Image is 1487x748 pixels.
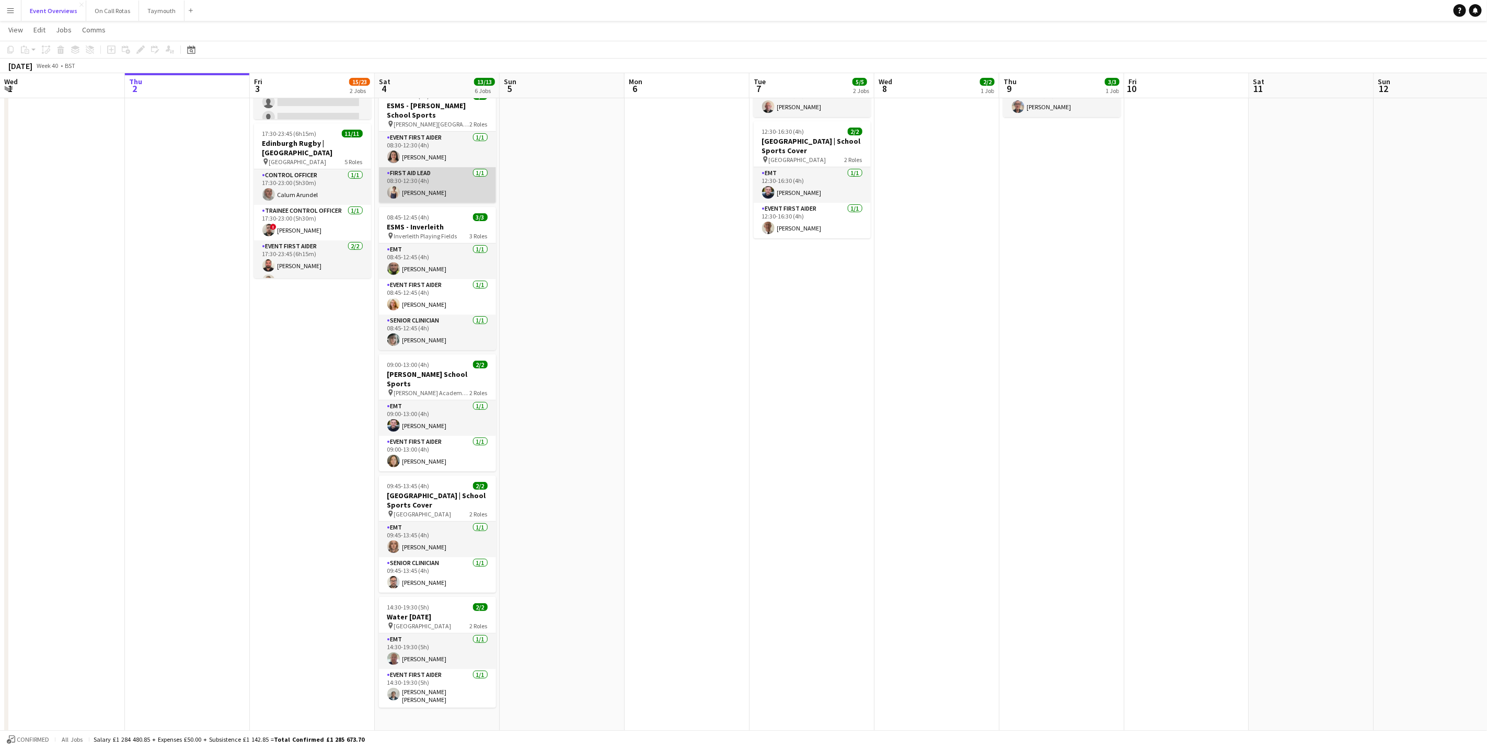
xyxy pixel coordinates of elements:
[29,23,50,37] a: Edit
[470,232,488,240] span: 3 Roles
[78,23,110,37] a: Comms
[1127,83,1137,95] span: 10
[845,156,862,164] span: 2 Roles
[379,279,496,315] app-card-role: Event First Aider1/108:45-12:45 (4h)[PERSON_NAME]
[254,169,371,205] app-card-role: Control Officer1/117:30-23:00 (5h30m)Calum Arundel
[60,735,85,743] span: All jobs
[254,139,371,157] h3: Edinburgh Rugby | [GEOGRAPHIC_DATA]
[8,61,32,71] div: [DATE]
[853,87,869,95] div: 2 Jobs
[754,77,766,86] span: Tue
[379,370,496,388] h3: [PERSON_NAME] School Sports
[1377,83,1391,95] span: 12
[473,482,488,490] span: 2/2
[394,232,457,240] span: Inverleith Playing Fields
[470,510,488,518] span: 2 Roles
[21,1,86,21] button: Event Overviews
[128,83,142,95] span: 2
[129,77,142,86] span: Thu
[394,510,452,518] span: [GEOGRAPHIC_DATA]
[470,622,488,630] span: 2 Roles
[752,83,766,95] span: 7
[387,213,430,221] span: 08:45-12:45 (4h)
[379,86,496,203] div: 08:30-12:30 (4h)2/2ESMS - [PERSON_NAME] School Sports [PERSON_NAME][GEOGRAPHIC_DATA]2 RolesEvent ...
[350,87,370,95] div: 2 Jobs
[1252,83,1265,95] span: 11
[33,25,45,34] span: Edit
[754,203,871,238] app-card-role: Event First Aider1/112:30-16:30 (4h)[PERSON_NAME]
[754,82,871,117] app-card-role: Paramedic1/110:30-14:30 (4h)[PERSON_NAME]
[394,389,470,397] span: [PERSON_NAME] Academy Playing Fields
[86,1,139,21] button: On Call Rotas
[379,354,496,471] app-job-card: 09:00-13:00 (4h)2/2[PERSON_NAME] School Sports [PERSON_NAME] Academy Playing Fields2 RolesEMT1/10...
[254,240,371,291] app-card-role: Event First Aider2/217:30-23:45 (6h15m)[PERSON_NAME][PERSON_NAME]
[377,83,390,95] span: 4
[379,669,496,708] app-card-role: Event First Aider1/114:30-19:30 (5h)[PERSON_NAME] [PERSON_NAME]
[252,83,262,95] span: 3
[254,77,262,86] span: Fri
[349,78,370,86] span: 15/23
[629,77,642,86] span: Mon
[470,120,488,128] span: 2 Roles
[627,83,642,95] span: 6
[345,158,363,166] span: 5 Roles
[269,158,327,166] span: [GEOGRAPHIC_DATA]
[754,136,871,155] h3: [GEOGRAPHIC_DATA] | School Sports Cover
[852,78,867,86] span: 5/5
[56,25,72,34] span: Jobs
[379,491,496,510] h3: [GEOGRAPHIC_DATA] | School Sports Cover
[254,123,371,278] app-job-card: 17:30-23:45 (6h15m)11/11Edinburgh Rugby | [GEOGRAPHIC_DATA] [GEOGRAPHIC_DATA]5 RolesControl Offic...
[1128,77,1137,86] span: Fri
[270,224,276,230] span: !
[379,597,496,708] app-job-card: 14:30-19:30 (5h)2/2Water [DATE] [GEOGRAPHIC_DATA]2 RolesEMT1/114:30-19:30 (5h)[PERSON_NAME]Event ...
[94,735,364,743] div: Salary £1 284 480.85 + Expenses £50.00 + Subsistence £1 142.85 =
[379,132,496,167] app-card-role: Event First Aider1/108:30-12:30 (4h)[PERSON_NAME]
[379,522,496,557] app-card-role: EMT1/109:45-13:45 (4h)[PERSON_NAME]
[387,361,430,369] span: 09:00-13:00 (4h)
[1105,87,1119,95] div: 1 Job
[3,83,18,95] span: 1
[82,25,106,34] span: Comms
[379,400,496,436] app-card-role: EMT1/109:00-13:00 (4h)[PERSON_NAME]
[1378,77,1391,86] span: Sun
[379,315,496,350] app-card-role: Senior Clinician1/108:45-12:45 (4h)[PERSON_NAME]
[470,389,488,397] span: 2 Roles
[879,77,892,86] span: Wed
[475,87,494,95] div: 6 Jobs
[473,213,488,221] span: 3/3
[394,120,470,128] span: [PERSON_NAME][GEOGRAPHIC_DATA]
[34,62,61,70] span: Week 40
[754,121,871,238] app-job-card: 12:30-16:30 (4h)2/2[GEOGRAPHIC_DATA] | School Sports Cover [GEOGRAPHIC_DATA]2 RolesEMT1/112:30-16...
[1105,78,1120,86] span: 3/3
[394,622,452,630] span: [GEOGRAPHIC_DATA]
[980,78,995,86] span: 2/2
[379,222,496,232] h3: ESMS - Inverleith
[379,557,496,593] app-card-role: Senior Clinician1/109:45-13:45 (4h)[PERSON_NAME]
[379,207,496,350] app-job-card: 08:45-12:45 (4h)3/3ESMS - Inverleith Inverleith Playing Fields3 RolesEMT1/108:45-12:45 (4h)[PERSO...
[52,23,76,37] a: Jobs
[502,83,516,95] span: 5
[877,83,892,95] span: 8
[1002,83,1017,95] span: 9
[474,78,495,86] span: 13/13
[981,87,994,95] div: 1 Job
[379,612,496,622] h3: Water [DATE]
[17,736,49,743] span: Confirmed
[379,476,496,593] app-job-card: 09:45-13:45 (4h)2/2[GEOGRAPHIC_DATA] | School Sports Cover [GEOGRAPHIC_DATA]2 RolesEMT1/109:45-13...
[254,205,371,240] app-card-role: Trainee Control Officer1/117:30-23:00 (5h30m)![PERSON_NAME]
[379,167,496,203] app-card-role: First Aid Lead1/108:30-12:30 (4h)[PERSON_NAME]
[379,244,496,279] app-card-role: EMT1/108:45-12:45 (4h)[PERSON_NAME]
[274,735,364,743] span: Total Confirmed £1 285 673.70
[342,130,363,137] span: 11/11
[762,128,804,135] span: 12:30-16:30 (4h)
[1004,82,1121,117] app-card-role: Paramedic1/110:30-14:30 (4h)[PERSON_NAME]
[769,156,826,164] span: [GEOGRAPHIC_DATA]
[848,128,862,135] span: 2/2
[254,1,371,203] app-card-role: Course Candidate4/1209:00-17:00 (8h)[PERSON_NAME][PERSON_NAME][PERSON_NAME][PERSON_NAME]
[473,361,488,369] span: 2/2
